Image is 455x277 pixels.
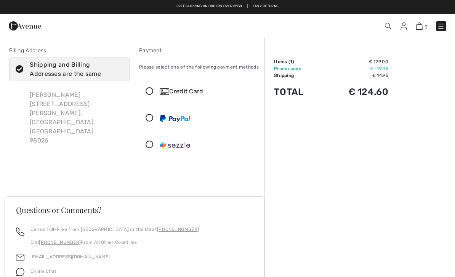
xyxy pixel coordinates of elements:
img: Credit Card [160,88,169,95]
td: € 129.00 [322,58,388,65]
div: Shipping and Billing Addresses are the same [30,60,119,78]
p: Dial From All Other Countries [30,239,199,246]
img: Search [385,23,391,29]
td: Items ( ) [274,58,322,65]
span: 1 [425,24,427,30]
a: [EMAIL_ADDRESS][DOMAIN_NAME] [30,254,110,259]
div: [PERSON_NAME] [STREET_ADDRESS] [PERSON_NAME], [GEOGRAPHIC_DATA], [GEOGRAPHIC_DATA] 98026 [24,84,130,151]
a: 1ère Avenue [9,22,41,29]
img: email [16,253,24,262]
img: chat [16,268,24,276]
img: Sezzle [160,141,190,149]
img: 1ère Avenue [9,18,41,34]
a: Easy Returns [253,4,279,9]
h3: Questions or Comments? [16,206,253,214]
a: [PHONE_NUMBER] [157,227,199,232]
p: Call us Toll-Free from [GEOGRAPHIC_DATA] or the US at [30,226,199,233]
a: [PHONE_NUMBER] [39,240,81,245]
td: € 124.60 [322,79,388,105]
a: 1 [416,21,427,30]
div: Please select one of the following payment methods [139,58,260,77]
td: Shipping [274,72,322,79]
img: Shopping Bag [416,22,423,30]
td: € -19.35 [322,65,388,72]
img: call [16,227,24,236]
img: PayPal [160,115,190,122]
td: Total [274,79,322,105]
a: Free shipping on orders over €130 [176,4,242,9]
td: € 14.95 [322,72,388,79]
span: 1 [290,59,292,64]
span: | [247,4,248,9]
span: Online Chat [30,269,56,274]
div: Billing Address [9,46,130,54]
div: Payment [139,46,260,54]
td: Promo code [274,65,322,72]
div: Credit Card [160,87,255,96]
img: My Info [401,22,407,30]
img: Menu [437,22,445,30]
